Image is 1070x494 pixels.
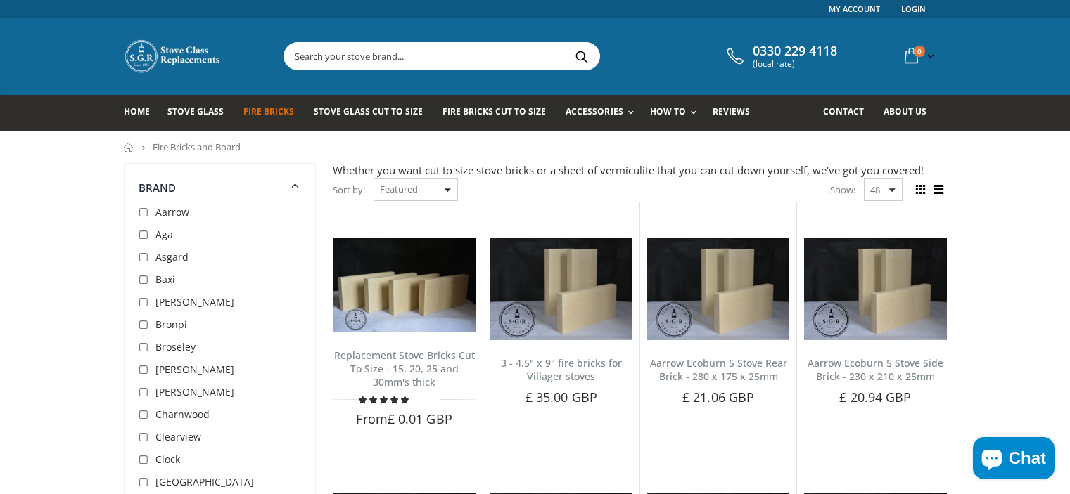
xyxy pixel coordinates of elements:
a: Home [124,95,160,131]
a: How To [650,95,703,131]
a: About us [884,95,937,131]
span: Brand [139,181,177,195]
span: How To [650,105,686,117]
span: £ 20.94 GBP [839,389,911,405]
img: Aarrow Ecoburn 5 Stove Side Brick [804,238,946,340]
span: [PERSON_NAME] [155,295,234,308]
a: Accessories [566,95,640,131]
span: From [356,410,452,427]
a: Stove Glass Cut To Size [314,95,433,131]
div: Whether you want cut to size stove bricks or a sheet of vermiculite that you can cut down yoursel... [333,163,947,178]
span: Clock [155,453,180,466]
span: Aga [155,228,173,241]
span: Sort by: [333,178,365,202]
img: Replacement Stove Bricks Cut To Size - 15, 20, 25 and 30mm's thick [333,238,476,332]
span: Contact [823,105,864,117]
span: Reviews [713,105,750,117]
span: Fire Bricks and Board [153,141,241,153]
a: Contact [823,95,874,131]
span: £ 35.00 GBP [526,389,597,405]
span: Asgard [155,250,189,264]
span: Aarrow [155,205,189,219]
span: 0 [914,46,925,57]
img: 3 - 4.5" x 9" fire bricks for Villager stoves [490,238,632,340]
a: 0 [899,42,937,70]
button: Search [566,43,598,70]
span: Broseley [155,340,196,353]
a: Aarrow Ecoburn 5 Stove Side Brick - 230 x 210 x 25mm [808,356,943,383]
a: 3 - 4.5" x 9" fire bricks for Villager stoves [501,356,622,383]
input: Search your stove brand... [284,43,757,70]
a: Aarrow Ecoburn 5 Stove Rear Brick - 280 x 175 x 25mm [650,356,787,383]
a: Reviews [713,95,760,131]
span: Clearview [155,430,201,443]
span: Stove Glass [167,105,224,117]
span: £ 0.01 GBP [388,410,452,427]
span: 0330 229 4118 [753,44,837,59]
inbox-online-store-chat: Shopify online store chat [969,437,1059,483]
span: Show: [830,178,855,201]
span: Home [124,105,150,117]
a: Fire Bricks Cut To Size [442,95,556,131]
span: Stove Glass Cut To Size [314,105,423,117]
span: Bronpi [155,318,187,331]
span: (local rate) [753,59,837,69]
span: About us [884,105,926,117]
span: [PERSON_NAME] [155,385,234,398]
a: Stove Glass [167,95,234,131]
img: Aarrow Ecoburn 5 Stove Rear Brick [647,238,789,340]
span: [GEOGRAPHIC_DATA] [155,475,254,488]
a: 0330 229 4118 (local rate) [723,44,837,69]
span: Charnwood [155,408,210,421]
a: Home [124,143,134,152]
a: Fire Bricks [243,95,305,131]
img: Stove Glass Replacement [124,39,222,74]
span: £ 21.06 GBP [682,389,754,405]
span: Fire Bricks Cut To Size [442,105,546,117]
span: [PERSON_NAME] [155,363,234,376]
span: List view [931,182,947,197]
span: Baxi [155,273,175,286]
span: Grid view [913,182,929,197]
a: Replacement Stove Bricks Cut To Size - 15, 20, 25 and 30mm's thick [334,349,475,389]
span: 4.80 stars [359,394,411,405]
span: Accessories [566,105,623,117]
span: Fire Bricks [243,105,294,117]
